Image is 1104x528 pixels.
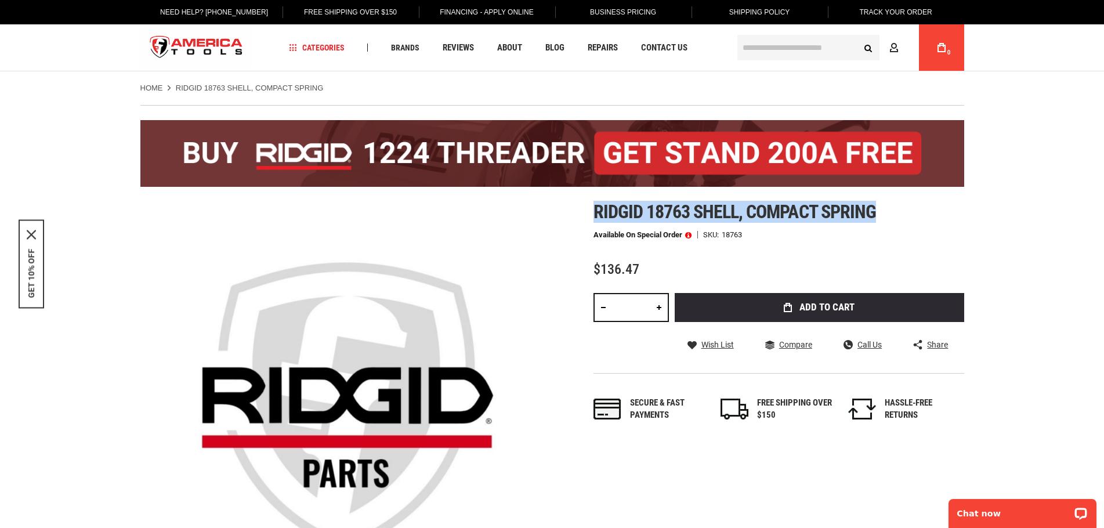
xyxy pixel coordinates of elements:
[630,397,705,422] div: Secure & fast payments
[140,83,163,93] a: Home
[443,44,474,52] span: Reviews
[848,399,876,419] img: returns
[636,40,693,56] a: Contact Us
[289,44,345,52] span: Categories
[885,397,960,422] div: HASSLE-FREE RETURNS
[729,8,790,16] span: Shipping Policy
[176,84,324,92] strong: RIDGID 18763 SHELL, COMPACT SPRING
[722,231,742,238] div: 18763
[386,40,425,56] a: Brands
[540,40,570,56] a: Blog
[593,201,876,223] span: Ridgid 18763 shell, compact spring
[721,399,748,419] img: shipping
[799,302,855,312] span: Add to Cart
[765,339,812,350] a: Compare
[27,230,36,240] button: Close
[675,293,964,322] button: Add to Cart
[593,231,692,239] p: Available on Special Order
[437,40,479,56] a: Reviews
[701,341,734,349] span: Wish List
[641,44,687,52] span: Contact Us
[779,341,812,349] span: Compare
[941,491,1104,528] iframe: LiveChat chat widget
[140,26,253,70] a: store logo
[593,399,621,419] img: payments
[593,261,639,277] span: $136.47
[687,339,734,350] a: Wish List
[588,44,618,52] span: Repairs
[391,44,419,52] span: Brands
[844,339,882,350] a: Call Us
[927,341,948,349] span: Share
[545,44,564,52] span: Blog
[27,230,36,240] svg: close icon
[27,249,36,298] button: GET 10% OFF
[757,397,832,422] div: FREE SHIPPING OVER $150
[492,40,527,56] a: About
[140,120,964,187] img: BOGO: Buy the RIDGID® 1224 Threader (26092), get the 92467 200A Stand FREE!
[703,231,722,238] strong: SKU
[497,44,522,52] span: About
[947,49,951,56] span: 0
[140,26,253,70] img: America Tools
[284,40,350,56] a: Categories
[931,24,953,71] a: 0
[857,37,879,59] button: Search
[857,341,882,349] span: Call Us
[582,40,623,56] a: Repairs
